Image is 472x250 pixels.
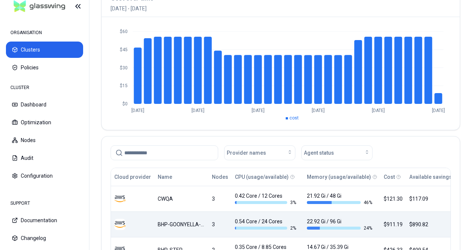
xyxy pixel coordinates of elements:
[304,149,334,157] span: Agent status
[6,168,83,184] button: Configuration
[212,170,228,184] button: Nodes
[409,170,452,184] button: Available savings
[384,170,395,184] button: Cost
[114,193,125,204] img: aws
[384,221,403,228] div: $911.19
[212,195,228,203] div: 3
[6,212,83,228] button: Documentation
[114,219,125,230] img: aws
[120,65,128,70] tspan: $30
[235,170,289,184] button: CPU (usage/available)
[6,114,83,131] button: Optimization
[191,108,204,113] tspan: [DATE]
[158,195,205,203] div: CWQA
[6,132,83,148] button: Nodes
[6,25,83,40] div: ORGANISATION
[6,196,83,211] div: SUPPORT
[120,47,128,52] tspan: $45
[212,221,228,228] div: 3
[307,192,372,205] div: 21.92 Gi / 48 Gi
[409,195,458,203] div: $117.09
[384,195,403,203] div: $121.30
[301,145,373,160] button: Agent status
[252,108,265,113] tspan: [DATE]
[235,218,300,231] div: 0.54 Core / 24 Cores
[158,170,172,184] button: Name
[235,225,300,231] div: 2 %
[235,192,300,205] div: 0.42 Core / 12 Cores
[227,149,266,157] span: Provider names
[6,96,83,113] button: Dashboard
[6,80,83,95] div: CLUSTER
[432,108,445,113] tspan: [DATE]
[224,145,295,160] button: Provider names
[6,59,83,76] button: Policies
[6,150,83,166] button: Audit
[6,230,83,246] button: Changelog
[307,225,372,231] div: 24 %
[307,170,371,184] button: Memory (usage/available)
[235,200,300,205] div: 3 %
[120,83,128,88] tspan: $15
[114,170,151,184] button: Cloud provider
[307,218,372,231] div: 22.92 Gi / 96 Gi
[289,115,299,121] span: cost
[111,5,161,12] span: [DATE] - [DATE]
[122,101,128,106] tspan: $0
[409,221,458,228] div: $890.82
[131,108,144,113] tspan: [DATE]
[158,221,205,228] div: BHP-GOONYELLA-PROD
[120,29,128,34] tspan: $60
[372,108,385,113] tspan: [DATE]
[307,200,372,205] div: 46 %
[312,108,325,113] tspan: [DATE]
[6,42,83,58] button: Clusters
